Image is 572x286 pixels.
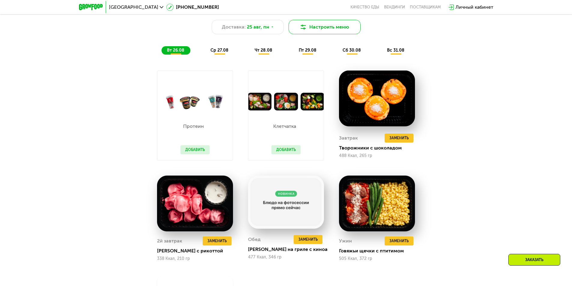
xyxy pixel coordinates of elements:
[389,135,409,141] span: Заменить
[508,254,560,266] div: Заказать
[410,5,441,10] div: поставщикам
[385,236,413,245] button: Заменить
[203,236,232,245] button: Заменить
[157,256,233,261] div: 338 Ккал, 210 гр
[339,145,420,151] div: Творожники с шоколадом
[387,48,404,53] span: вс 31.08
[166,4,219,11] a: [PHONE_NUMBER]
[222,23,246,31] span: Доставка:
[384,5,405,10] a: Вендинги
[210,48,228,53] span: ср 27.08
[109,5,158,10] span: [GEOGRAPHIC_DATA]
[271,145,301,154] button: Добавить
[248,255,324,260] div: 477 Ккал, 346 гр
[343,48,361,53] span: сб 30.08
[455,4,493,11] div: Личный кабинет
[207,238,227,244] span: Заменить
[389,238,409,244] span: Заменить
[339,248,420,254] div: Говяжьи щечки с птитимом
[271,124,298,129] p: Клетчатка
[339,256,415,261] div: 505 Ккал, 372 гр
[299,48,316,53] span: пт 29.08
[157,236,182,245] div: 2й завтрак
[248,246,329,252] div: [PERSON_NAME] на гриле с киноа
[339,134,358,143] div: Завтрак
[385,134,413,143] button: Заменить
[167,48,184,53] span: вт 26.08
[294,235,322,244] button: Заменить
[289,20,361,34] button: Настроить меню
[255,48,272,53] span: чт 28.08
[339,236,352,245] div: Ужин
[350,5,379,10] a: Качество еды
[180,124,207,129] p: Протеин
[180,145,210,154] button: Добавить
[298,236,318,242] span: Заменить
[248,235,261,244] div: Обед
[157,248,238,254] div: [PERSON_NAME] с рикоттой
[247,23,269,31] span: 25 авг, пн
[339,153,415,158] div: 488 Ккал, 265 гр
